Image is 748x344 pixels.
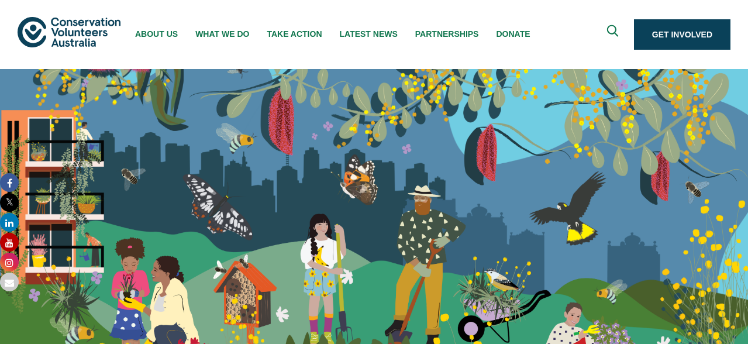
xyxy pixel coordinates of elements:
span: Partnerships [415,29,479,39]
span: Donate [496,29,530,39]
button: Expand search box Close search box [600,20,628,49]
a: Get Involved [634,19,730,50]
span: Take Action [267,29,322,39]
span: What We Do [195,29,249,39]
span: Expand search box [606,25,621,44]
img: logo.svg [18,17,120,47]
span: About Us [135,29,178,39]
span: Latest News [340,29,398,39]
